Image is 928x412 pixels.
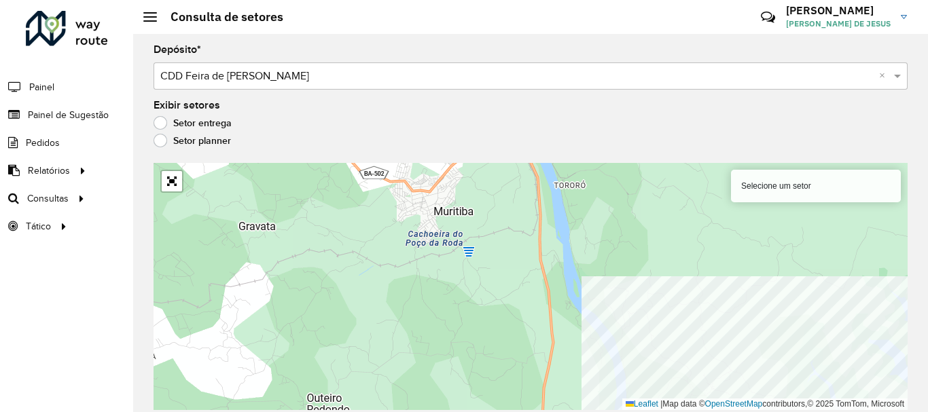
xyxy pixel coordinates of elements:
[29,80,54,94] span: Painel
[753,3,783,32] a: Contato Rápido
[154,116,232,130] label: Setor entrega
[154,97,220,113] label: Exibir setores
[879,68,891,84] span: Clear all
[28,164,70,178] span: Relatórios
[154,41,201,58] label: Depósito
[26,136,60,150] span: Pedidos
[626,399,658,409] a: Leaflet
[28,108,109,122] span: Painel de Sugestão
[27,191,69,206] span: Consultas
[731,170,901,202] div: Selecione um setor
[660,399,662,409] span: |
[154,134,231,147] label: Setor planner
[786,4,891,17] h3: [PERSON_NAME]
[786,18,891,30] span: [PERSON_NAME] DE JESUS
[26,219,51,233] span: Tático
[162,171,182,191] a: Abrir mapa em tela cheia
[622,398,908,410] div: Map data © contributors,© 2025 TomTom, Microsoft
[157,10,283,24] h2: Consulta de setores
[705,399,763,409] a: OpenStreetMap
